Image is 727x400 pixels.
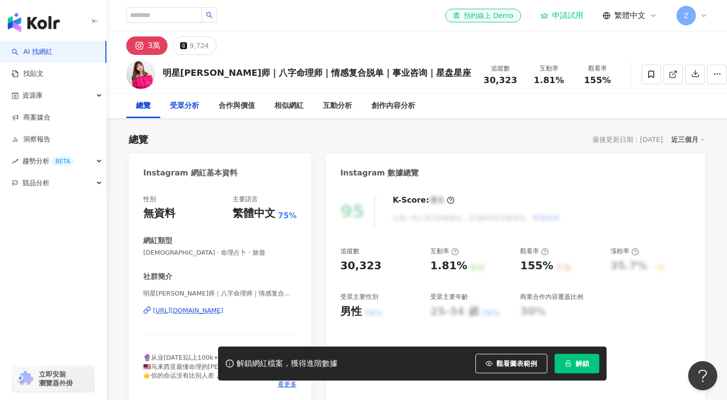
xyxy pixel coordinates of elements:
[430,259,467,274] div: 1.81%
[143,306,297,315] a: [URL][DOMAIN_NAME]
[475,354,547,373] button: 觀看圖表範例
[520,293,583,301] div: 商業合作內容覆蓋比例
[233,195,258,204] div: 主要語言
[16,371,34,386] img: chrome extension
[340,304,362,319] div: 男性
[565,360,572,367] span: lock
[237,359,338,369] div: 解鎖網紅檔案，獲得進階數據
[323,100,352,112] div: 互動分析
[579,64,616,73] div: 觀看率
[143,248,297,257] span: [DEMOGRAPHIC_DATA] · 命理占卜 · 旅遊
[126,60,155,89] img: KOL Avatar
[555,354,599,373] button: 解鎖
[12,158,18,165] span: rise
[148,39,160,52] div: 3萬
[129,133,148,146] div: 總覽
[143,206,175,221] div: 無資料
[430,247,459,256] div: 互動率
[22,85,43,106] span: 資源庫
[592,136,663,143] div: 最後更新日期：[DATE]
[170,100,199,112] div: 受眾分析
[233,206,275,221] div: 繁體中文
[520,247,549,256] div: 觀看率
[153,306,223,315] div: [URL][DOMAIN_NAME]
[530,64,567,73] div: 互動率
[143,272,172,282] div: 社群簡介
[496,360,537,367] span: 觀看圖表範例
[136,100,151,112] div: 總覽
[143,236,172,246] div: 網紅類型
[534,75,564,85] span: 1.81%
[12,135,51,144] a: 洞察報告
[189,39,209,52] div: 9,724
[482,64,519,73] div: 追蹤數
[372,100,415,112] div: 創作內容分析
[51,157,74,166] div: BETA
[22,172,50,194] span: 競品分析
[393,195,455,206] div: K-Score :
[206,12,213,18] span: search
[430,293,468,301] div: 受眾主要年齡
[340,293,378,301] div: 受眾主要性別
[12,47,52,57] a: searchAI 找網紅
[614,10,645,21] span: 繁體中文
[584,75,611,85] span: 155%
[575,360,589,367] span: 解鎖
[12,113,51,122] a: 商案媒合
[278,380,297,389] span: 看更多
[340,168,419,178] div: Instagram 數據總覽
[39,370,73,387] span: 立即安裝 瀏覽器外掛
[340,259,382,274] div: 30,323
[143,289,297,298] span: 明星[PERSON_NAME]师｜八字命理师｜情感复合脱单｜事业咨询｜星盘星座 | evayu521
[172,36,217,55] button: 9,724
[126,36,168,55] button: 3萬
[484,75,517,85] span: 30,323
[22,150,74,172] span: 趨勢分析
[340,247,359,256] div: 追蹤數
[219,100,255,112] div: 合作與價值
[8,13,60,32] img: logo
[274,100,304,112] div: 相似網紅
[13,365,94,392] a: chrome extension立即安裝 瀏覽器外掛
[278,210,296,221] span: 75%
[143,168,237,178] div: Instagram 網紅基本資料
[684,10,689,21] span: Z
[671,133,705,146] div: 近三個月
[520,259,553,274] div: 155%
[163,67,471,79] div: 明星[PERSON_NAME]师｜八字命理师｜情感复合脱单｜事业咨询｜星盘星座
[453,11,513,20] div: 預約線上 Demo
[143,195,156,204] div: 性別
[12,69,44,79] a: 找貼文
[610,247,639,256] div: 漲粉率
[445,9,521,22] a: 預約線上 Demo
[541,11,583,20] a: 申請試用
